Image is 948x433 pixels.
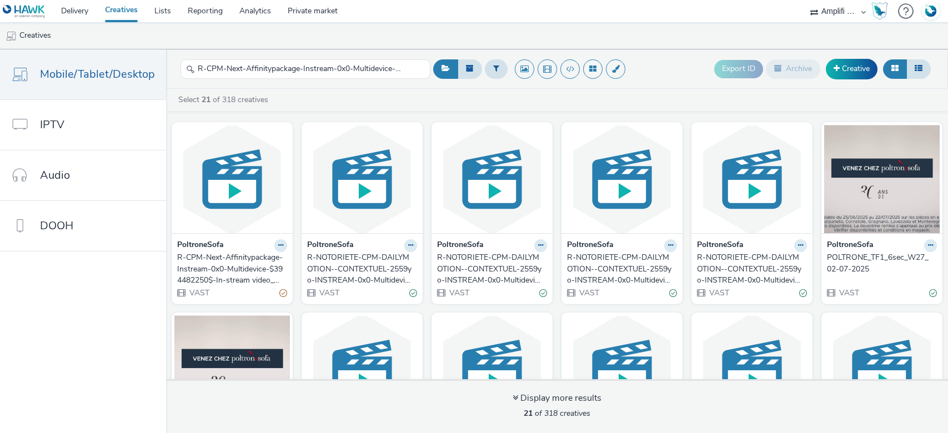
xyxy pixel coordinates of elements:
[827,252,932,275] div: POLTRONE_TF1_6sec_W27_02-07-2025
[564,125,680,233] img: R-NOTORIETE-CPM-DAILYMOTION--CONTEXTUEL-2559yo-INSTREAM-0x0-Multidevice-6s_$424655503$$-W28 visual
[177,94,273,105] a: Select of 318 creatives
[40,218,73,234] span: DOOH
[824,125,940,233] img: POLTRONE_TF1_6sec_W27_02-07-2025 visual
[177,252,287,286] a: R-CPM-Next-Affinitypackage-Instream-0x0-Multidevice-$394482250$-In-stream video_W21
[40,66,155,82] span: Mobile/Tablet/Desktop
[694,125,810,233] img: R-NOTORIETE-CPM-DAILYMOTION--CONTEXTUEL-2559yo-INSTREAM-0x0-Multidevice-NA_15_$425066631$-W28 visual
[922,3,939,19] img: Account FR
[697,252,807,286] a: R-NOTORIETE-CPM-DAILYMOTION--CONTEXTUEL-2559yo-INSTREAM-0x0-Multidevice-NA_15_$425066631$-W28
[567,252,677,286] a: R-NOTORIETE-CPM-DAILYMOTION--CONTEXTUEL-2559yo-INSTREAM-0x0-Multidevice-6s_$424655503$$-W28
[714,60,763,78] button: Export ID
[304,125,420,233] img: R-NOTORIETE-CPM-DAILYMOTION--CONTEXTUEL-2559yo-INSTREAM-0x0-Multidevice-NA_$425066631$_W29 visual
[6,31,17,42] img: mobile
[929,287,937,299] div: Valid
[799,287,807,299] div: Valid
[279,287,287,299] div: Partially valid
[827,239,874,252] strong: PoltroneSofa
[539,287,547,299] div: Valid
[434,315,550,424] img: R-NOTORIETE-CPM-M6--SOCIODEMO-25-59yoAffinityPackage-INSTREAM-0x0-Multidevice-NA-$420820753$-W20 ...
[3,4,46,18] img: undefined Logo
[564,315,680,424] img: R-NOTORIETE-CPM-DAILYMOTION--CONTEXTUEL-2559yo-INSTREAM-0x0-Multidevice-NA-$421353285$-W20 visual
[177,252,283,286] div: R-CPM-Next-Affinitypackage-Instream-0x0-Multidevice-$394482250$-In-stream video_W21
[40,167,70,183] span: Audio
[697,252,802,286] div: R-NOTORIETE-CPM-DAILYMOTION--CONTEXTUEL-2559yo-INSTREAM-0x0-Multidevice-NA_15_$425066631$-W28
[307,239,354,252] strong: PoltroneSofa
[871,2,892,20] a: Hawk Academy
[188,288,209,298] span: VAST
[202,94,210,105] strong: 21
[318,288,339,298] span: VAST
[434,125,550,233] img: R-NOTORIETE-CPM-DAILYMOTION--CONTEXTUEL-2559yo-INSTREAM-0x0-Multidevice-6s_$424655503$-W29 visual
[177,239,224,252] strong: PoltroneSofa
[524,408,590,419] span: of 318 creatives
[766,59,820,78] button: Archive
[578,288,599,298] span: VAST
[513,392,601,405] div: Display more results
[437,252,547,286] a: R-NOTORIETE-CPM-DAILYMOTION--CONTEXTUEL-2559yo-INSTREAM-0x0-Multidevice-6s_$424655503$-W29
[871,2,888,20] img: Hawk Academy
[838,288,859,298] span: VAST
[669,287,677,299] div: Valid
[409,287,417,299] div: Valid
[567,239,614,252] strong: PoltroneSofa
[708,288,729,298] span: VAST
[437,252,543,286] div: R-NOTORIETE-CPM-DAILYMOTION--CONTEXTUEL-2559yo-INSTREAM-0x0-Multidevice-6s_$424655503$-W29
[827,252,937,275] a: POLTRONE_TF1_6sec_W27_02-07-2025
[174,315,290,424] img: POLTRONE_Dailymotion_15sec_W27_02-07-2025 visual
[524,408,533,419] strong: 21
[304,315,420,424] img: R-NOTORIETE-CPM-TF1--SOCIODEMO-25-59yoAffinityPackage-INSTREAM-0x0-Multidevice-NA-$420822904$-W20...
[826,59,877,79] a: Creative
[40,117,64,133] span: IPTV
[174,125,290,233] img: R-CPM-Next-Affinitypackage-Instream-0x0-Multidevice-$394482250$-In-stream video_W21 visual
[883,59,907,78] button: Grid
[906,59,931,78] button: Table
[824,315,940,424] img: R-NOTORIETE-CPM-M6--AFFINITY-2559yo-INSTREAM-0x0-Multidevice-NA-$418586523$-W16 visual
[694,315,810,424] img: R-NOTORIETE-CPM-TF1--AFFINITY-2559yo-INSTREAM-0x0-Multidevice-NA-$418297262$-W16 visual
[307,252,413,286] div: R-NOTORIETE-CPM-DAILYMOTION--CONTEXTUEL-2559yo-INSTREAM-0x0-Multidevice-NA_$425066631$_W29
[697,239,744,252] strong: PoltroneSofa
[180,59,430,79] input: Search...
[448,288,469,298] span: VAST
[307,252,417,286] a: R-NOTORIETE-CPM-DAILYMOTION--CONTEXTUEL-2559yo-INSTREAM-0x0-Multidevice-NA_$425066631$_W29
[567,252,673,286] div: R-NOTORIETE-CPM-DAILYMOTION--CONTEXTUEL-2559yo-INSTREAM-0x0-Multidevice-6s_$424655503$$-W28
[437,239,484,252] strong: PoltroneSofa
